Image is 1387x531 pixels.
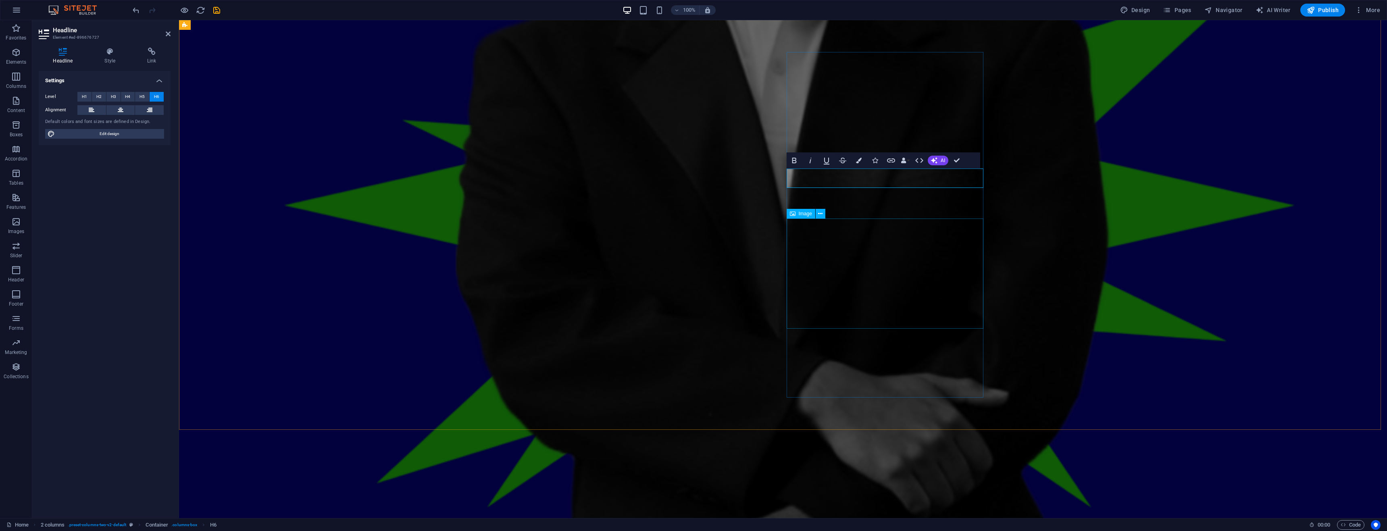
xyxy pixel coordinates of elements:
[90,48,133,65] h4: Style
[53,27,171,34] h2: Headline
[883,152,899,169] button: Link
[6,59,27,65] p: Elements
[210,520,217,530] span: Click to select. Double-click to edit
[1252,4,1294,17] button: AI Writer
[5,156,27,162] p: Accordion
[1120,6,1150,14] span: Design
[10,131,23,138] p: Boxes
[671,5,700,15] button: 100%
[154,92,159,102] span: H6
[111,92,116,102] span: H3
[179,5,189,15] button: Click here to leave preview mode and continue editing
[45,92,77,102] label: Level
[125,92,130,102] span: H4
[9,301,23,307] p: Footer
[57,129,162,139] span: Edit design
[704,6,711,14] i: On resize automatically adjust zoom level to fit chosen device.
[150,92,164,102] button: H6
[1307,6,1339,14] span: Publish
[10,252,23,259] p: Slider
[6,83,26,90] p: Columns
[819,152,834,169] button: Underline (Ctrl+U)
[131,6,141,15] i: Undo: Change text (Ctrl+Z)
[140,92,145,102] span: H5
[1355,6,1380,14] span: More
[131,5,141,15] button: undo
[1371,520,1381,530] button: Usercentrics
[867,152,883,169] button: Icons
[1323,522,1325,528] span: :
[8,228,25,235] p: Images
[1117,4,1154,17] div: Design (Ctrl+Alt+Y)
[6,35,26,41] p: Favorites
[41,520,217,530] nav: breadcrumb
[68,520,126,530] span: . preset-columns-two-v2-default
[45,119,164,125] div: Default colors and font sizes are defined in Design.
[6,520,29,530] a: Click to cancel selection. Double-click to open Pages
[900,152,911,169] button: Data Bindings
[1201,4,1246,17] button: Navigator
[9,180,23,186] p: Tables
[835,152,850,169] button: Strikethrough
[1163,6,1191,14] span: Pages
[6,204,26,210] p: Features
[196,5,205,15] button: reload
[45,105,77,115] label: Alignment
[45,129,164,139] button: Edit design
[7,107,25,114] p: Content
[46,5,107,15] img: Editor Logo
[787,152,802,169] button: Bold (Ctrl+B)
[135,92,149,102] button: H5
[803,152,818,169] button: Italic (Ctrl+I)
[41,520,65,530] span: Click to select. Double-click to edit
[96,92,102,102] span: H2
[1337,520,1364,530] button: Code
[1256,6,1291,14] span: AI Writer
[171,520,197,530] span: . columns-box
[799,211,812,216] span: Image
[39,48,90,65] h4: Headline
[82,92,87,102] span: H1
[1309,520,1331,530] h6: Session time
[912,152,927,169] button: HTML
[133,48,171,65] h4: Link
[53,34,154,41] h3: Element #ed-896676727
[928,156,948,165] button: AI
[1352,4,1383,17] button: More
[1117,4,1154,17] button: Design
[212,6,221,15] i: Save (Ctrl+S)
[39,71,171,85] h4: Settings
[949,152,964,169] button: Confirm (Ctrl+⏎)
[1318,520,1330,530] span: 00 00
[4,373,28,380] p: Collections
[851,152,866,169] button: Colors
[1300,4,1345,17] button: Publish
[9,325,23,331] p: Forms
[179,20,1387,518] iframe: To enrich screen reader interactions, please activate Accessibility in Grammarly extension settings
[5,349,27,356] p: Marketing
[212,5,221,15] button: save
[77,92,92,102] button: H1
[129,523,133,527] i: This element is a customizable preset
[941,158,945,163] span: AI
[8,277,24,283] p: Header
[1160,4,1194,17] button: Pages
[146,520,168,530] span: Click to select. Double-click to edit
[121,92,135,102] button: H4
[106,92,121,102] button: H3
[1204,6,1243,14] span: Navigator
[196,6,205,15] i: Reload page
[92,92,106,102] button: H2
[683,5,696,15] h6: 100%
[1341,520,1361,530] span: Code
